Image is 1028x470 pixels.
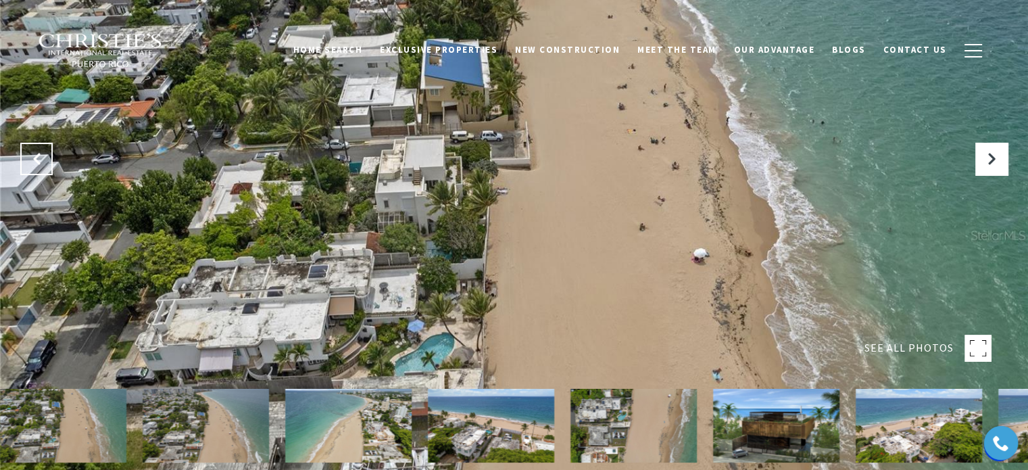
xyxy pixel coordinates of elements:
[143,389,269,463] img: 2021 CALLE ITALIA
[856,389,982,463] img: 2021 CALLE ITALIA
[956,31,991,70] button: button
[515,44,620,55] span: New Construction
[713,389,839,463] img: 2021 CALLE ITALIA
[428,389,554,463] img: 2021 CALLE ITALIA
[734,44,815,55] span: Our Advantage
[285,389,412,463] img: 2021 CALLE ITALIA
[975,143,1008,175] button: Next Slide
[725,37,824,63] a: Our Advantage
[883,44,947,55] span: Contact Us
[629,37,725,63] a: Meet the Team
[38,33,164,68] img: Christie's International Real Estate black text logo
[570,389,697,463] img: 2021 CALLE ITALIA
[506,37,629,63] a: New Construction
[285,37,372,63] a: Home Search
[823,37,875,63] a: Blogs
[864,339,954,357] span: SEE ALL PHOTOS
[832,44,866,55] span: Blogs
[371,37,506,63] a: Exclusive Properties
[20,143,53,175] button: Previous Slide
[380,44,497,55] span: Exclusive Properties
